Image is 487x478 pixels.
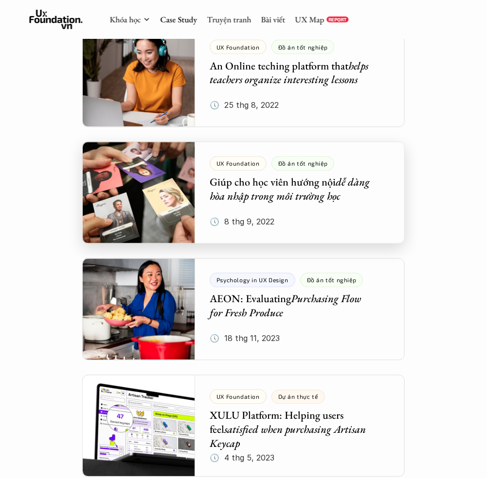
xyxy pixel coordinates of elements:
[207,14,251,25] a: Truyện tranh
[82,142,405,244] a: UX FoundationĐồ án tốt nghiệpGiúp cho học viên hướng nộidễ dàng hòa nhập trong môi trường học🕔 8 ...
[82,258,405,360] a: Psychology in UX DesignĐồ án tốt nghiệpAEON: EvaluatingPurchasing Flow for Fresh Produce🕔 18 thg ...
[82,375,405,477] a: UX FoundationDự án thực tếXULU Platform: Helping users feelsatisfied when purchasing Artisan Keyc...
[295,14,324,25] a: UX Map
[160,14,197,25] a: Case Study
[109,14,141,25] a: Khóa học
[82,25,405,127] a: UX FoundationĐồ án tốt nghiệpAn Online teching platform thathelps teachers organize interesting l...
[328,17,346,22] p: REPORT
[261,14,285,25] a: Bài viết
[326,17,348,22] a: REPORT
